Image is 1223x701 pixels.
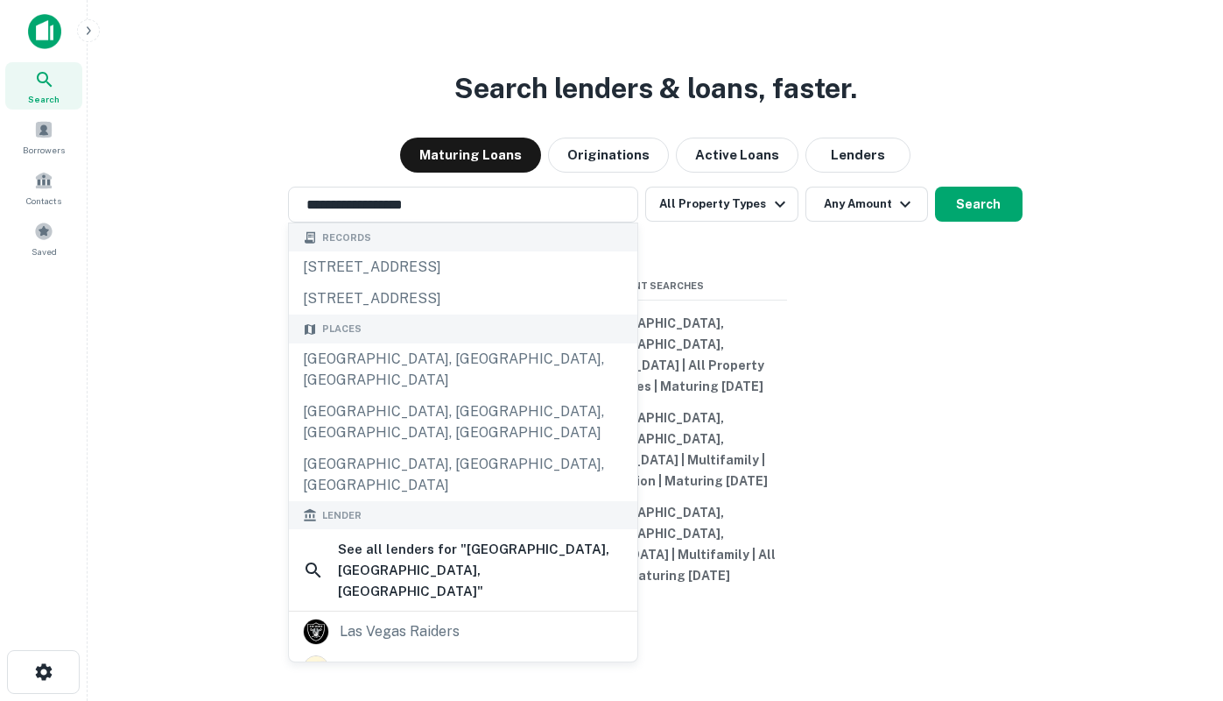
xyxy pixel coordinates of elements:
[289,613,637,650] a: las vegas raiders
[454,67,857,110] h3: Search lenders & loans, faster.
[524,402,787,497] button: [GEOGRAPHIC_DATA], [GEOGRAPHIC_DATA], [GEOGRAPHIC_DATA] | Multifamily | New Construction | Maturi...
[524,308,787,402] button: [GEOGRAPHIC_DATA], [GEOGRAPHIC_DATA], [GEOGRAPHIC_DATA] | All Property Types | All Types | Maturi...
[524,497,787,591] button: [GEOGRAPHIC_DATA], [GEOGRAPHIC_DATA], [GEOGRAPHIC_DATA] | Multifamily | All Types | Maturing [DATE]
[524,279,787,294] span: Recent Searches
[805,187,928,222] button: Any Amount
[5,62,82,110] a: Search
[304,656,328,681] img: picture
[289,283,637,315] div: [STREET_ADDRESS]
[645,187,798,222] button: All Property Types
[289,251,637,283] div: [STREET_ADDRESS]
[322,508,362,523] span: Lender
[32,244,57,258] span: Saved
[5,215,82,262] a: Saved
[5,113,82,160] a: Borrowers
[23,143,65,157] span: Borrowers
[304,620,328,644] img: picture
[1135,505,1223,589] iframe: Chat Widget
[548,138,669,173] button: Originations
[340,655,536,682] div: city of [GEOGRAPHIC_DATA]
[28,92,60,106] span: Search
[935,187,1023,222] button: Search
[289,396,637,449] div: [GEOGRAPHIC_DATA], [GEOGRAPHIC_DATA], [GEOGRAPHIC_DATA], [GEOGRAPHIC_DATA]
[289,343,637,396] div: [GEOGRAPHIC_DATA], [GEOGRAPHIC_DATA], [GEOGRAPHIC_DATA]
[5,164,82,211] a: Contacts
[400,138,541,173] button: Maturing Loans
[805,138,910,173] button: Lenders
[26,194,61,208] span: Contacts
[289,449,637,501] div: [GEOGRAPHIC_DATA], [GEOGRAPHIC_DATA], [GEOGRAPHIC_DATA]
[322,322,362,336] span: Places
[289,650,637,687] a: city of [GEOGRAPHIC_DATA]
[338,539,623,601] h6: See all lenders for " [GEOGRAPHIC_DATA], [GEOGRAPHIC_DATA], [GEOGRAPHIC_DATA] "
[676,138,798,173] button: Active Loans
[340,619,460,645] div: las vegas raiders
[322,230,371,245] span: Records
[28,14,61,49] img: capitalize-icon.png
